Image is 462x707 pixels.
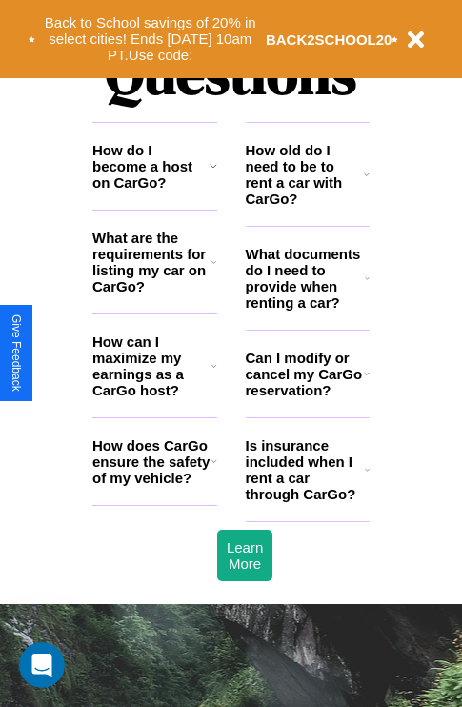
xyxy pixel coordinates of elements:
h3: How can I maximize my earnings as a CarGo host? [92,333,211,398]
h3: Can I modify or cancel my CarGo reservation? [246,350,364,398]
iframe: Intercom live chat [19,642,65,688]
h3: How old do I need to be to rent a car with CarGo? [246,142,365,207]
button: Learn More [217,530,272,581]
h3: How do I become a host on CarGo? [92,142,210,191]
h3: What documents do I need to provide when renting a car? [246,246,366,311]
h3: Is insurance included when I rent a car through CarGo? [246,437,365,502]
h3: What are the requirements for listing my car on CarGo? [92,230,211,294]
b: BACK2SCHOOL20 [266,31,392,48]
div: Give Feedback [10,314,23,392]
h3: How does CarGo ensure the safety of my vehicle? [92,437,211,486]
button: Back to School savings of 20% in select cities! Ends [DATE] 10am PT.Use code: [35,10,266,69]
